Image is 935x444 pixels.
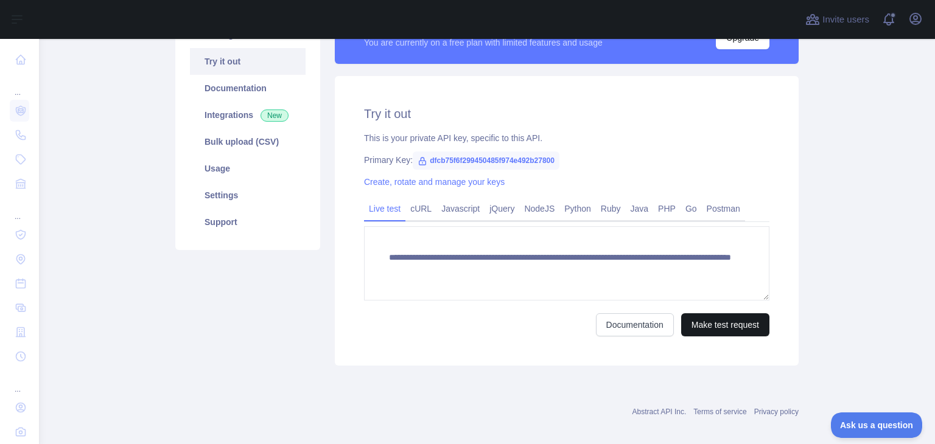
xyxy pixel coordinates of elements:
a: Support [190,209,306,235]
span: New [261,109,289,122]
span: dfcb75f6f299450485f974e492b27800 [413,151,559,170]
a: cURL [405,199,436,218]
a: Terms of service [693,408,746,416]
div: ... [10,370,29,394]
div: ... [10,73,29,97]
button: Make test request [681,313,769,336]
a: PHP [653,199,681,218]
a: Integrations New [190,102,306,128]
div: This is your private API key, specific to this API. [364,132,769,144]
iframe: Toggle Customer Support [831,412,923,438]
button: Invite users [803,10,872,29]
a: Live test [364,199,405,218]
a: Documentation [190,75,306,102]
h2: Try it out [364,105,769,122]
a: Abstract API Inc. [632,408,687,416]
a: NodeJS [519,199,559,218]
div: ... [10,197,29,221]
a: Postman [702,199,745,218]
a: Bulk upload (CSV) [190,128,306,155]
a: Java [626,199,654,218]
a: Create, rotate and manage your keys [364,177,505,187]
a: Ruby [596,199,626,218]
a: Settings [190,182,306,209]
span: Invite users [822,13,869,27]
div: You are currently on a free plan with limited features and usage [364,36,603,49]
a: Python [559,199,596,218]
div: Primary Key: [364,154,769,166]
a: Go [681,199,702,218]
a: Try it out [190,48,306,75]
a: Documentation [596,313,674,336]
a: Privacy policy [754,408,799,416]
a: Javascript [436,199,485,218]
a: Usage [190,155,306,182]
a: jQuery [485,199,519,218]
